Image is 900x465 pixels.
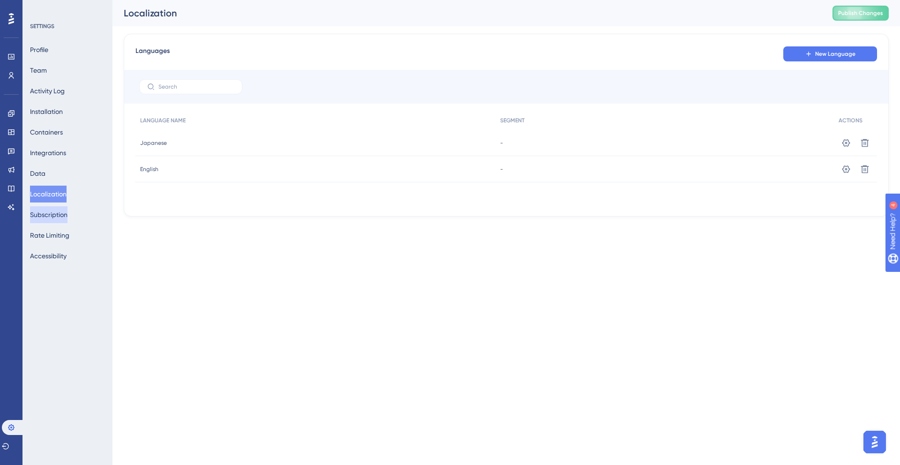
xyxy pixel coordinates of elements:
button: Profile [30,41,48,58]
span: SEGMENT [500,117,525,124]
button: Installation [30,103,63,120]
span: ACTIONS [839,117,862,124]
button: Data [30,165,45,182]
span: - [500,165,503,173]
span: LANGUAGE NAME [140,117,186,124]
span: Publish Changes [838,9,883,17]
button: Activity Log [30,82,65,99]
span: English [140,165,158,173]
span: New Language [815,50,855,58]
input: Search [158,83,234,90]
button: Accessibility [30,247,67,264]
button: Containers [30,124,63,141]
button: Subscription [30,206,67,223]
span: - [500,139,503,147]
span: Need Help? [22,2,59,14]
button: Integrations [30,144,66,161]
span: Languages [135,45,170,62]
span: Japanese [140,139,167,147]
button: Rate Limiting [30,227,69,244]
iframe: UserGuiding AI Assistant Launcher [861,428,889,456]
button: Team [30,62,47,79]
div: Localization [124,7,809,20]
button: Localization [30,186,67,202]
button: Publish Changes [832,6,889,21]
div: 4 [65,5,68,12]
button: New Language [783,46,877,61]
div: SETTINGS [30,22,106,30]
